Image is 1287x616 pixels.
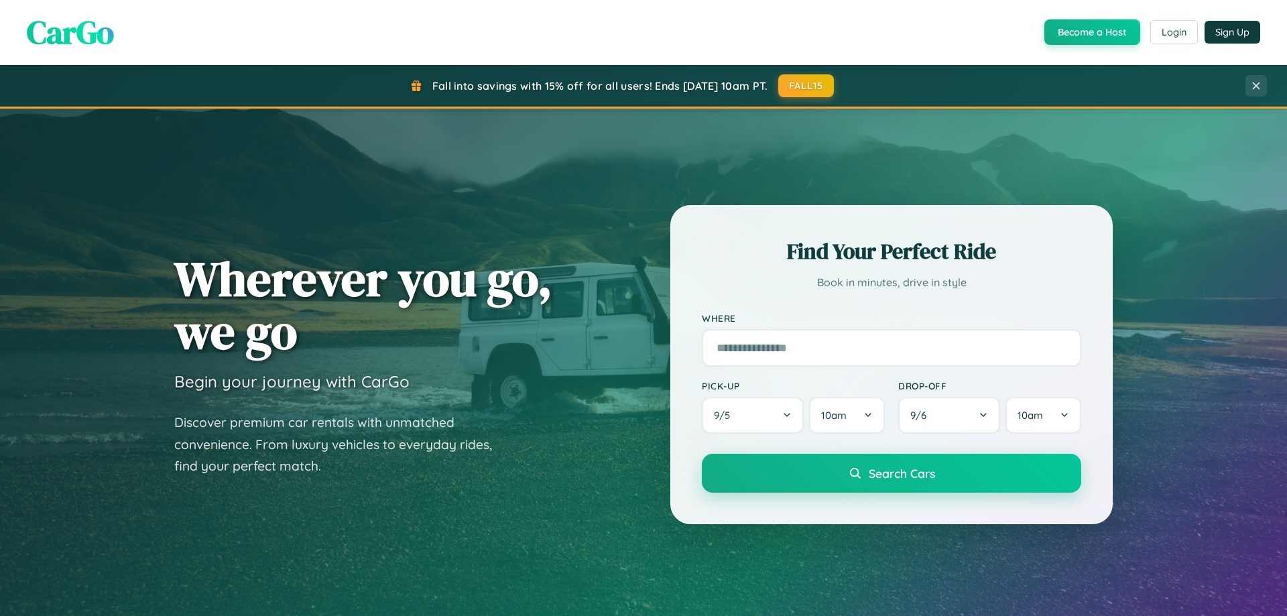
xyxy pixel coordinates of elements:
[702,380,885,391] label: Pick-up
[174,371,410,391] h3: Begin your journey with CarGo
[809,397,885,434] button: 10am
[1018,409,1043,422] span: 10am
[910,409,933,422] span: 9 / 6
[702,312,1081,324] label: Where
[1005,397,1081,434] button: 10am
[27,10,114,54] span: CarGo
[714,409,737,422] span: 9 / 5
[1205,21,1260,44] button: Sign Up
[174,412,509,477] p: Discover premium car rentals with unmatched convenience. From luxury vehicles to everyday rides, ...
[702,273,1081,292] p: Book in minutes, drive in style
[1150,20,1198,44] button: Login
[821,409,847,422] span: 10am
[174,252,552,358] h1: Wherever you go, we go
[432,79,768,93] span: Fall into savings with 15% off for all users! Ends [DATE] 10am PT.
[702,454,1081,493] button: Search Cars
[898,397,1000,434] button: 9/6
[898,380,1081,391] label: Drop-off
[702,237,1081,266] h2: Find Your Perfect Ride
[1044,19,1140,45] button: Become a Host
[869,466,935,481] span: Search Cars
[778,74,835,97] button: FALL15
[702,397,804,434] button: 9/5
